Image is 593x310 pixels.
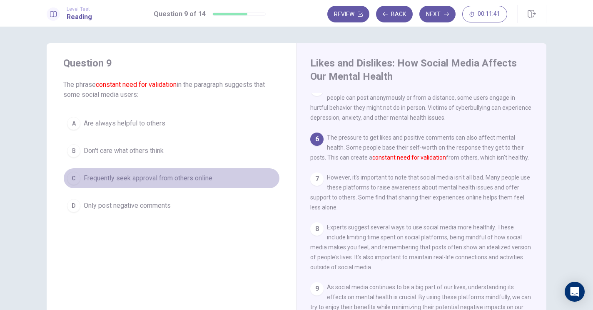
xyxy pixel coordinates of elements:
[63,168,280,189] button: CFrequently seek approval from others online
[67,144,80,157] div: B
[84,201,171,211] span: Only post negative comments
[67,6,92,12] span: Level Test
[419,6,456,22] button: Next
[310,57,531,83] h4: Likes and Dislikes: How Social Media Affects Our Mental Health
[327,6,369,22] button: Review
[63,195,280,216] button: DOnly post negative comments
[96,81,177,89] font: constant need for validation
[376,6,413,22] button: Back
[372,154,446,161] font: constant need for validation
[310,282,324,295] div: 9
[310,133,324,146] div: 6
[67,117,80,130] div: A
[478,11,500,17] span: 00:11:41
[63,57,280,70] h4: Question 9
[154,9,206,19] h1: Question 9 of 14
[63,113,280,134] button: AAre always helpful to others
[67,12,92,22] h1: Reading
[310,224,531,271] span: Experts suggest several ways to use social media more healthily. These include limiting time spen...
[84,173,212,183] span: Frequently seek approval from others online
[67,199,80,212] div: D
[67,172,80,185] div: C
[310,174,530,211] span: However, it's important to note that social media isn't all bad. Many people use these platforms ...
[310,134,529,161] span: The pressure to get likes and positive comments can also affect mental health. Some people base t...
[84,146,164,156] span: Don't care what others think
[63,80,280,100] span: The phrase in the paragraph suggests that some social media users:
[84,118,165,128] span: Are always helpful to others
[310,172,324,186] div: 7
[462,6,507,22] button: 00:11:41
[565,282,585,302] div: Open Intercom Messenger
[63,140,280,161] button: BDon't care what others think
[310,222,324,236] div: 8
